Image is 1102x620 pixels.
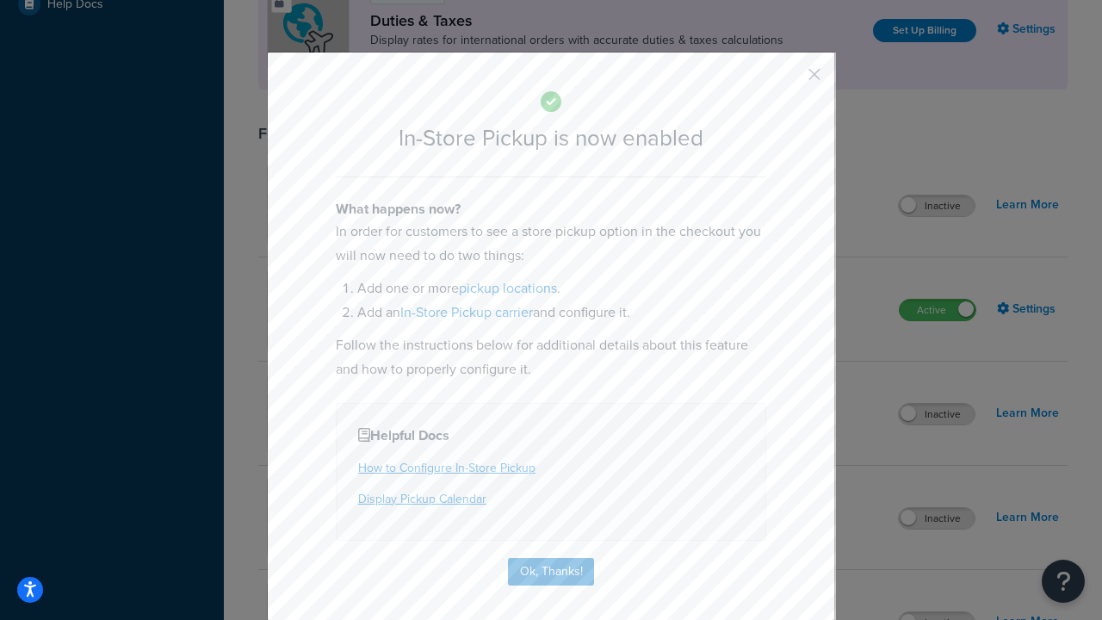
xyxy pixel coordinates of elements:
li: Add one or more . [357,276,766,301]
li: Add an and configure it. [357,301,766,325]
h2: In-Store Pickup is now enabled [336,126,766,151]
h4: What happens now? [336,199,766,220]
a: Display Pickup Calendar [358,490,486,508]
h4: Helpful Docs [358,425,744,446]
a: How to Configure In-Store Pickup [358,459,536,477]
button: Ok, Thanks! [508,558,594,586]
p: In order for customers to see a store pickup option in the checkout you will now need to do two t... [336,220,766,268]
a: pickup locations [459,278,557,298]
a: In-Store Pickup carrier [400,302,533,322]
p: Follow the instructions below for additional details about this feature and how to properly confi... [336,333,766,381]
